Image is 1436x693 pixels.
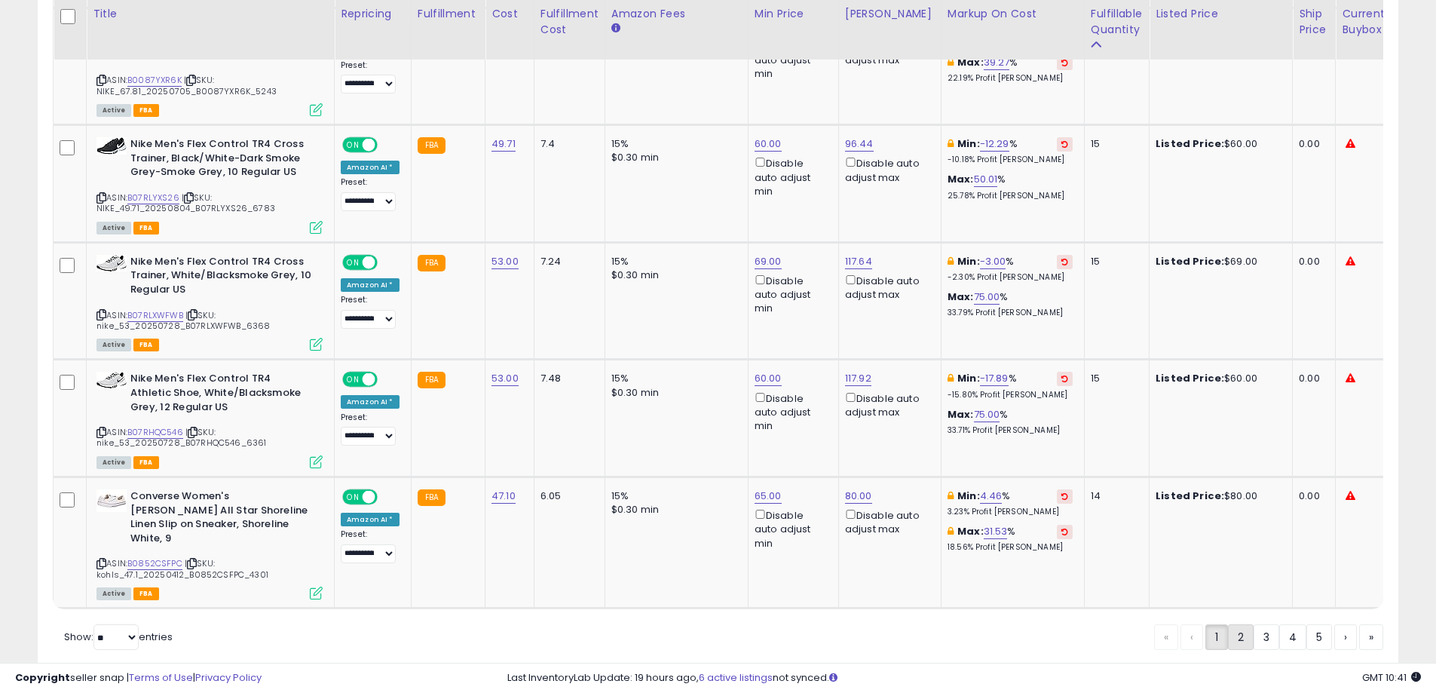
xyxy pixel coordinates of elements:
[755,6,832,22] div: Min Price
[1228,624,1254,650] a: 2
[96,255,323,350] div: ASIN:
[948,425,1073,436] p: 33.71% Profit [PERSON_NAME]
[375,256,400,268] span: OFF
[974,290,1000,305] a: 75.00
[755,254,782,269] a: 69.00
[845,155,929,184] div: Disable auto adjust max
[948,542,1073,553] p: 18.56% Profit [PERSON_NAME]
[980,254,1006,269] a: -3.00
[1091,372,1137,385] div: 15
[1156,489,1224,503] b: Listed Price:
[1091,255,1137,268] div: 15
[96,372,323,467] div: ASIN:
[611,255,736,268] div: 15%
[948,272,1073,283] p: -2.30% Profit [PERSON_NAME]
[948,525,1073,553] div: %
[755,371,782,386] a: 60.00
[341,161,400,174] div: Amazon AI *
[1091,137,1137,151] div: 15
[1091,6,1143,38] div: Fulfillable Quantity
[1299,489,1324,503] div: 0.00
[1156,137,1281,151] div: $60.00
[611,6,742,22] div: Amazon Fees
[133,339,159,351] span: FBA
[341,6,405,22] div: Repricing
[133,456,159,469] span: FBA
[344,139,363,152] span: ON
[611,489,736,503] div: 15%
[341,529,400,563] div: Preset:
[418,372,445,388] small: FBA
[1306,624,1332,650] a: 5
[15,671,262,685] div: seller snap | |
[341,295,400,329] div: Preset:
[418,137,445,154] small: FBA
[96,74,277,97] span: | SKU: NIKE_67.81_20250705_B0087YXR6K_5243
[129,670,193,685] a: Terms of Use
[957,489,980,503] b: Min:
[611,503,736,517] div: $0.30 min
[133,104,159,117] span: FBA
[1299,137,1324,151] div: 0.00
[611,372,736,385] div: 15%
[375,373,400,386] span: OFF
[96,192,275,214] span: | SKU: NIKE_49.71_20250804_B07RLYXS26_6783
[699,670,773,685] a: 6 active listings
[845,371,871,386] a: 117.92
[341,60,400,94] div: Preset:
[491,371,519,386] a: 53.00
[948,489,1073,517] div: %
[1156,255,1281,268] div: $69.00
[948,73,1073,84] p: 22.19% Profit [PERSON_NAME]
[341,395,400,409] div: Amazon AI *
[611,151,736,164] div: $0.30 min
[96,426,266,449] span: | SKU: nike_53_20250728_B07RHQC546_6361
[845,136,874,152] a: 96.44
[957,524,984,538] b: Max:
[1156,6,1286,22] div: Listed Price
[948,290,974,304] b: Max:
[1156,371,1224,385] b: Listed Price:
[96,587,131,600] span: All listings currently available for purchase on Amazon
[96,222,131,235] span: All listings currently available for purchase on Amazon
[1156,254,1224,268] b: Listed Price:
[133,222,159,235] span: FBA
[133,587,159,600] span: FBA
[948,172,974,186] b: Max:
[540,489,593,503] div: 6.05
[1091,489,1137,503] div: 14
[974,407,1000,422] a: 75.00
[611,137,736,151] div: 15%
[96,339,131,351] span: All listings currently available for purchase on Amazon
[15,670,70,685] strong: Copyright
[948,390,1073,400] p: -15.80% Profit [PERSON_NAME]
[1279,624,1306,650] a: 4
[491,136,516,152] a: 49.71
[96,309,270,332] span: | SKU: nike_53_20250728_B07RLXWFWB_6368
[948,372,1073,400] div: %
[755,489,782,504] a: 65.00
[341,513,400,526] div: Amazon AI *
[96,489,127,512] img: 31m5gQgFhvL._SL40_.jpg
[957,136,980,151] b: Min:
[948,407,974,422] b: Max:
[948,56,1073,84] div: %
[491,254,519,269] a: 53.00
[64,630,173,644] span: Show: entries
[1156,372,1281,385] div: $60.00
[341,177,400,211] div: Preset:
[375,139,400,152] span: OFF
[755,272,827,316] div: Disable auto adjust min
[96,20,323,115] div: ASIN:
[611,268,736,282] div: $0.30 min
[540,137,593,151] div: 7.4
[344,373,363,386] span: ON
[755,507,827,550] div: Disable auto adjust min
[948,173,1073,201] div: %
[96,255,127,271] img: 412jcrsTWYL._SL40_.jpg
[540,6,599,38] div: Fulfillment Cost
[948,308,1073,318] p: 33.79% Profit [PERSON_NAME]
[611,386,736,400] div: $0.30 min
[1299,372,1324,385] div: 0.00
[984,55,1010,70] a: 39.27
